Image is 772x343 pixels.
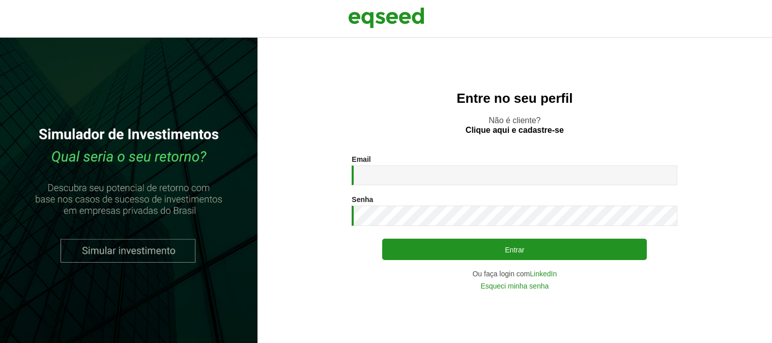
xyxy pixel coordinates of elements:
[480,282,549,290] a: Esqueci minha senha
[352,270,677,277] div: Ou faça login com
[382,239,647,260] button: Entrar
[352,156,370,163] label: Email
[278,116,752,135] p: Não é cliente?
[348,5,424,31] img: EqSeed Logo
[278,91,752,106] h2: Entre no seu perfil
[352,196,373,203] label: Senha
[530,270,557,277] a: LinkedIn
[466,126,564,134] a: Clique aqui e cadastre-se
